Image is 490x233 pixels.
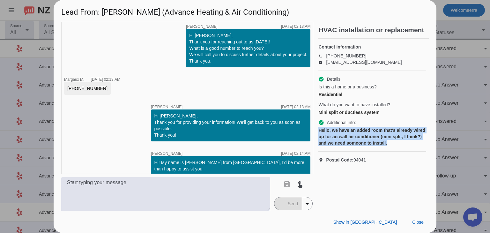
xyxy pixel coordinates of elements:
mat-icon: location_on [318,157,326,162]
span: Is this a home or a business? [318,84,376,90]
div: [DATE] 02:13:AM [281,105,310,109]
mat-icon: check_circle [318,76,324,82]
mat-icon: touch_app [296,180,304,188]
div: Hello, we have an added room that's already wired up for an wall air conditioner )mini split, I t... [318,127,426,146]
div: [DATE] 02:14:AM [281,152,310,155]
div: Hi [PERSON_NAME], Thank you for reaching out to us [DATE]! What is a good number to reach you? We... [189,32,307,64]
div: [DATE] 02:13:AM [91,78,120,81]
span: [PERSON_NAME] [151,152,182,155]
span: 94041 [326,157,366,163]
span: Show in [GEOGRAPHIC_DATA] [333,220,397,225]
span: Additional info: [327,119,356,126]
span: Margaux M. [64,77,84,82]
div: Residential [318,91,426,98]
h4: Contact information [318,44,426,50]
div: [DATE] 02:13:AM [281,25,310,28]
span: [PERSON_NAME] [151,105,182,109]
button: Close [407,216,429,228]
div: [PHONE_NUMBER] [67,85,108,92]
h2: HVAC installation or replacement [318,27,429,33]
div: Hi! My name is [PERSON_NAME] from [GEOGRAPHIC_DATA], I'd be more than happy to assist you. [154,159,307,172]
a: [PHONE_NUMBER] [326,53,366,58]
mat-icon: email [318,61,326,64]
button: Show in [GEOGRAPHIC_DATA] [328,216,402,228]
strong: Postal Code: [326,157,353,162]
mat-icon: check_circle [318,120,324,125]
span: Details: [327,76,342,82]
span: Close [412,220,424,225]
div: Mini split or ductless system [318,109,426,116]
mat-icon: arrow_drop_down [303,200,311,208]
span: What do you want to have installed? [318,101,390,108]
a: [EMAIL_ADDRESS][DOMAIN_NAME] [326,60,402,65]
span: [PERSON_NAME] [186,25,218,28]
div: Hi [PERSON_NAME], Thank you for providing your information! We'll get back to you as soon as poss... [154,113,307,138]
mat-icon: phone [318,54,326,57]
